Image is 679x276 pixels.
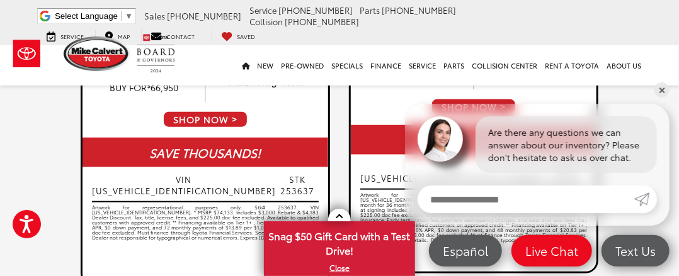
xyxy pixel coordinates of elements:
[382,4,456,16] span: [PHONE_NUMBER]
[144,10,165,21] span: Sales
[249,16,283,27] span: Collision
[440,45,468,86] a: Parts
[238,45,253,86] a: Home
[431,98,516,116] span: SHOP NOW
[212,70,322,86] p: 72 Month APR Financing Term
[83,138,328,167] div: SAVE THOUSANDS!
[147,80,151,90] sup: $
[511,235,592,267] a: Live Chat
[634,185,657,213] a: Submit
[141,30,204,41] a: Contact
[277,45,328,86] a: Pre-Owned
[163,111,248,128] span: SHOP NOW
[351,125,596,155] div: SAVE THOUSANDS!
[121,11,122,21] span: ​
[166,32,195,40] span: Contact
[212,30,265,41] a: My Saved Vehicles
[367,45,405,86] a: Finance
[437,243,494,258] span: Español
[360,192,587,268] div: Artwork for representational purposes only. Stk# 254249. VIN [US_VEHICLE_IDENTIFICATION_NUMBER]. ...
[405,45,440,86] a: Service
[476,116,657,173] div: Are there any questions we can answer about our inventory? Please don't hesitate to ask us over c...
[125,11,133,21] span: ▼
[249,4,277,16] span: Service
[609,243,662,258] span: Text Us
[92,174,276,196] span: VIN [US_VEHICLE_IDENTIFICATION_NUMBER]
[55,11,118,21] span: Select Language
[278,4,353,16] span: [PHONE_NUMBER]
[55,11,133,21] a: Select Language​
[328,45,367,86] a: Specials
[429,235,502,267] a: Español
[276,174,319,196] span: STK 253637
[360,161,544,184] span: VIN [US_VEHICLE_IDENTIFICATION_NUMBER]
[519,243,585,258] span: Live Chat
[3,33,50,74] img: Toyota
[265,223,414,261] span: Snag $50 Gift Card with a Test Drive!
[89,81,199,94] p: BUY FOR 66,950
[603,45,645,86] a: About Us
[360,4,380,16] span: Parts
[541,45,603,86] a: Rent a Toyota
[167,10,241,21] span: [PHONE_NUMBER]
[60,32,84,40] span: Service
[37,30,93,41] a: Service
[418,116,463,162] img: Agent profile photo
[468,45,541,86] a: Collision Center
[95,30,139,41] a: Map
[285,16,359,27] span: [PHONE_NUMBER]
[64,36,130,71] img: Mike Calvert Toyota
[602,235,670,267] a: Text Us
[118,32,130,40] span: Map
[253,45,277,86] a: New
[237,32,255,40] span: Saved
[418,185,634,213] input: Enter your message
